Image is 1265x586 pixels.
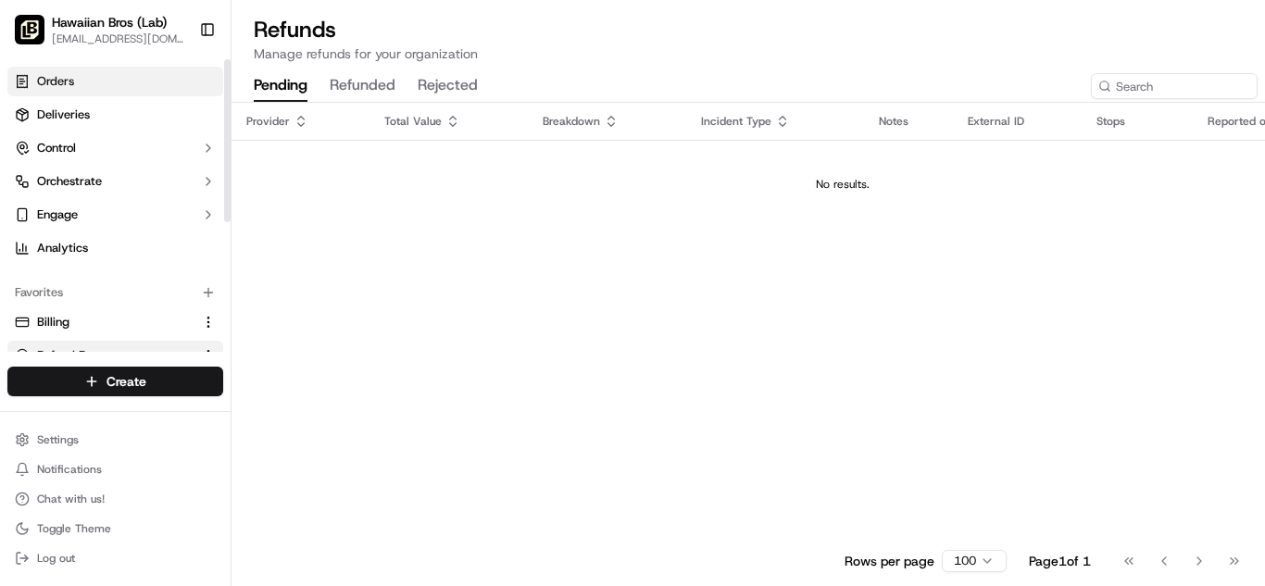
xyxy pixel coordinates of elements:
[246,114,355,129] div: Provider
[37,551,75,566] span: Log out
[7,545,223,571] button: Log out
[37,140,76,156] span: Control
[37,268,142,287] span: Knowledge Base
[37,432,79,447] span: Settings
[15,314,194,330] a: Billing
[157,270,171,285] div: 💻
[1096,114,1178,129] div: Stops
[254,15,1243,44] h1: Refunds
[7,67,223,96] a: Orders
[37,314,69,330] span: Billing
[701,114,849,129] div: Incident Type
[7,167,223,196] button: Orchestrate
[19,19,56,56] img: Nash
[37,462,102,477] span: Notifications
[15,15,44,44] img: Hawaiian Bros (Lab)
[37,106,90,123] span: Deliveries
[11,261,149,294] a: 📗Knowledge Base
[7,427,223,453] button: Settings
[15,347,194,364] a: Refund Requests
[879,114,938,129] div: Notes
[37,206,78,223] span: Engage
[968,114,1068,129] div: External ID
[7,367,223,396] button: Create
[184,314,224,328] span: Pylon
[63,195,234,210] div: We're available if you need us!
[7,516,223,542] button: Toggle Theme
[106,372,146,391] span: Create
[384,114,513,129] div: Total Value
[330,70,395,102] button: refunded
[7,456,223,482] button: Notifications
[37,521,111,536] span: Toggle Theme
[52,31,184,46] button: [EMAIL_ADDRESS][DOMAIN_NAME]
[52,13,167,31] button: Hawaiian Bros (Lab)
[1029,552,1091,570] div: Page 1 of 1
[1091,73,1258,99] input: Search
[131,313,224,328] a: Powered byPylon
[37,492,105,506] span: Chat with us!
[19,74,337,104] p: Welcome 👋
[418,70,478,102] button: rejected
[37,73,74,90] span: Orders
[7,100,223,130] a: Deliveries
[7,307,223,337] button: Billing
[37,240,88,256] span: Analytics
[19,177,52,210] img: 1736555255976-a54dd68f-1ca7-489b-9aae-adbdc363a1c4
[37,173,102,190] span: Orchestrate
[48,119,333,139] input: Got a question? Start typing here...
[19,270,33,285] div: 📗
[7,7,192,52] button: Hawaiian Bros (Lab)Hawaiian Bros (Lab)[EMAIL_ADDRESS][DOMAIN_NAME]
[7,341,223,370] button: Refund Requests
[254,44,1243,63] p: Manage refunds for your organization
[315,182,337,205] button: Start new chat
[845,552,934,570] p: Rows per page
[7,200,223,230] button: Engage
[7,486,223,512] button: Chat with us!
[149,261,305,294] a: 💻API Documentation
[37,347,129,364] span: Refund Requests
[7,278,223,307] div: Favorites
[63,177,304,195] div: Start new chat
[254,70,307,102] button: pending
[7,133,223,163] button: Control
[543,114,671,129] div: Breakdown
[7,233,223,263] a: Analytics
[175,268,297,287] span: API Documentation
